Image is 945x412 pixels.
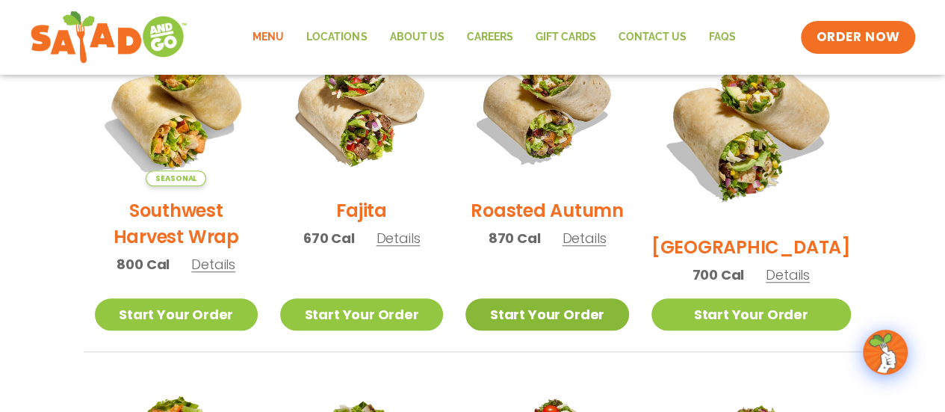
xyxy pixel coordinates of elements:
[295,20,378,55] a: Locations
[816,28,899,46] span: ORDER NOW
[95,298,258,330] a: Start Your Order
[651,298,851,330] a: Start Your Order
[524,20,607,55] a: GIFT CARDS
[465,23,628,186] img: Product photo for Roasted Autumn Wrap
[241,20,295,55] a: Menu
[30,7,188,67] img: new-SAG-logo-768×292
[241,20,746,55] nav: Menu
[692,265,744,285] span: 700 Cal
[191,255,235,274] span: Details
[95,23,258,186] img: Product photo for Southwest Harvest Wrap
[651,234,851,260] h2: [GEOGRAPHIC_DATA]
[471,197,624,224] h2: Roasted Autumn
[95,197,258,250] h2: Southwest Harvest Wrap
[146,170,206,186] span: Seasonal
[864,331,906,373] img: wpChatIcon
[607,20,697,55] a: Contact Us
[766,265,810,284] span: Details
[489,228,541,248] span: 870 Cal
[562,229,606,247] span: Details
[280,298,443,330] a: Start Your Order
[651,23,851,223] img: Product photo for BBQ Ranch Wrap
[336,197,387,224] h2: Fajita
[303,228,355,248] span: 670 Cal
[117,254,170,274] span: 800 Cal
[378,20,455,55] a: About Us
[697,20,746,55] a: FAQs
[280,23,443,186] img: Product photo for Fajita Wrap
[801,21,914,54] a: ORDER NOW
[377,229,421,247] span: Details
[465,298,628,330] a: Start Your Order
[455,20,524,55] a: Careers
